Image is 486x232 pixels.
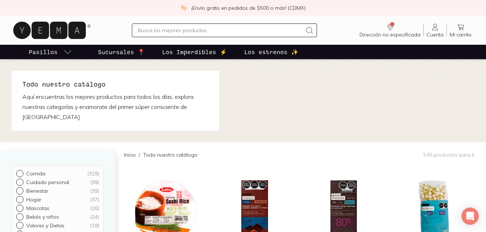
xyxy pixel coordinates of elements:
[22,79,208,89] h1: Todo nuestro catálogo
[26,170,45,177] p: Comida
[90,205,99,211] div: ( 26 )
[26,205,49,211] p: Mascotas
[29,48,58,56] p: Pasillos
[26,196,41,203] p: Hogar
[244,48,298,56] p: Los estrenos ✨
[22,92,208,122] p: Aquí encuentras los mejores productos para todos los días, explora nuestras categorías y enamorat...
[360,31,420,38] span: Dirección no especificada
[87,170,99,177] div: ( 329 )
[90,188,99,194] div: ( 39 )
[90,214,99,220] div: ( 24 )
[427,31,443,38] span: Cuenta
[357,23,423,38] a: Dirección no especificada
[143,151,197,158] p: Todo nuestro catálogo
[27,45,73,59] a: pasillo-todos-link
[26,214,59,220] p: Bebés y niños
[162,48,227,56] p: Los Imperdibles ⚡️
[26,179,69,185] p: Cuidado personal
[243,45,300,59] a: Los estrenos ✨
[26,222,64,229] p: Valores y Dietas
[124,152,136,158] a: Inicio
[26,188,48,194] p: Bienestar
[447,23,474,38] a: Mi carrito
[191,4,306,12] p: ¡Envío gratis en pedidos de $500 o más! (CDMX)
[450,31,472,38] span: Mi carrito
[90,196,99,203] div: ( 37 )
[423,152,474,158] p: 543 productos para ti
[98,48,145,56] p: Sucursales 📍
[424,23,446,38] a: Cuenta
[136,151,143,158] span: /
[90,179,99,185] div: ( 99 )
[138,26,302,35] input: Busca los mejores productos
[90,222,99,229] div: ( 18 )
[462,207,479,225] div: Open Intercom Messenger
[180,5,187,11] img: check
[161,45,228,59] a: Los Imperdibles ⚡️
[97,45,146,59] a: Sucursales 📍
